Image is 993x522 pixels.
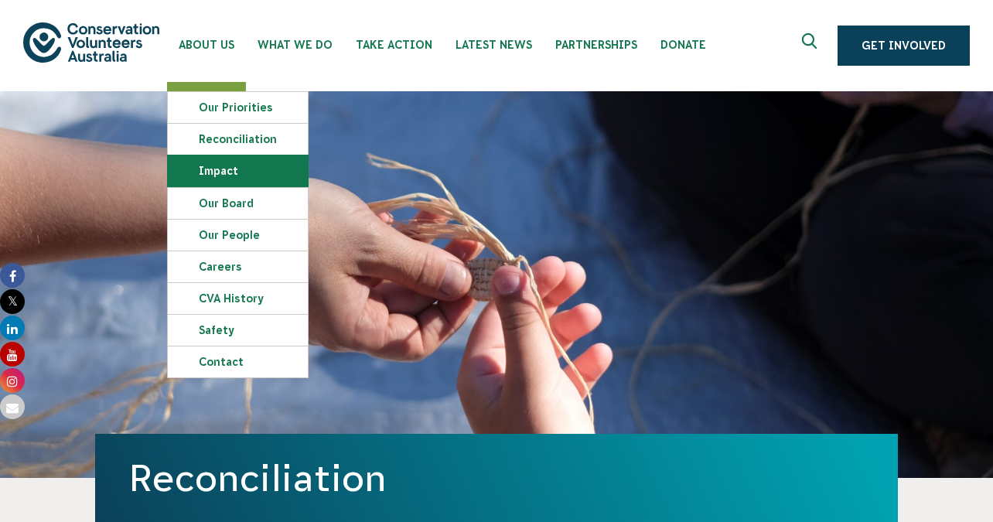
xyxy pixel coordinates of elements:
a: Our People [168,220,308,251]
span: Donate [660,39,706,51]
span: Take Action [356,39,432,51]
a: Careers [168,251,308,282]
span: Expand search box [802,33,821,58]
img: logo.svg [23,22,159,62]
a: Safety [168,315,308,346]
span: Partnerships [555,39,637,51]
a: Impact [168,155,308,186]
h1: Reconciliation [129,457,864,499]
a: CVA history [168,283,308,314]
a: Contact [168,346,308,377]
a: Get Involved [838,26,970,66]
span: What We Do [258,39,333,51]
button: Expand search box Close search box [793,27,830,64]
a: Our Board [168,188,308,219]
span: Latest News [456,39,532,51]
a: Reconciliation [168,124,308,155]
a: Our Priorities [168,92,308,123]
span: About Us [179,39,234,51]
